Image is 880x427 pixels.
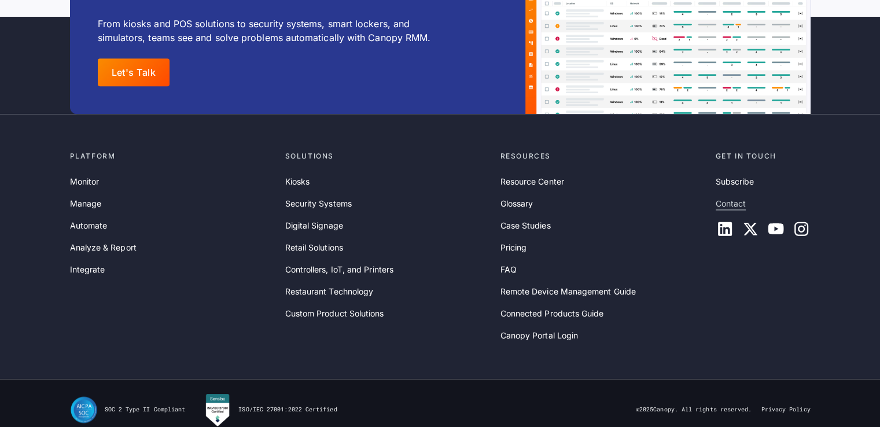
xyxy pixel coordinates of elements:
p: From kiosks and POS solutions to security systems, smart lockers, and simulators, teams see and s... [98,17,454,45]
span: 2025 [639,406,653,413]
div: v 4.0.25 [32,19,57,28]
a: Subscribe [716,175,754,188]
a: Privacy Policy [761,406,810,414]
div: Resources [500,151,706,161]
div: Platform [70,151,276,161]
a: Contact [716,197,746,210]
a: FAQ [500,263,517,276]
div: Get in touch [716,151,811,161]
a: Remote Device Management Guide [500,285,636,298]
div: Domain Overview [44,68,104,76]
a: Kiosks [285,175,310,188]
div: Domain: [DOMAIN_NAME] [30,30,127,39]
a: Digital Signage [285,219,343,232]
a: Integrate [70,263,105,276]
a: Pricing [500,241,527,254]
a: Manage [70,197,101,210]
div: Keywords by Traffic [128,68,195,76]
img: SOC II Type II Compliance Certification for Canopy Remote Device Management [70,396,98,424]
a: Controllers, IoT, and Printers [285,263,393,276]
a: Case Studies [500,219,551,232]
img: logo_orange.svg [19,19,28,28]
a: Restaurant Technology [285,285,374,298]
a: Let's Talk [98,58,170,86]
a: Analyze & Report [70,241,137,254]
img: website_grey.svg [19,30,28,39]
div: SOC 2 Type II Compliant [105,406,186,414]
a: Security Systems [285,197,352,210]
img: tab_keywords_by_traffic_grey.svg [115,67,124,76]
a: Retail Solutions [285,241,343,254]
div: Solutions [285,151,491,161]
img: tab_domain_overview_orange.svg [31,67,40,76]
a: Connected Products Guide [500,307,604,320]
a: Canopy Portal Login [500,329,579,342]
img: Canopy RMM is Sensiba Certified for ISO/IEC [204,393,231,426]
a: Glossary [500,197,533,210]
div: ISO/IEC 27001:2022 Certified [238,406,337,414]
div: © Canopy. All rights reserved. [636,406,752,414]
a: Automate [70,219,108,232]
a: Monitor [70,175,100,188]
a: Custom Product Solutions [285,307,384,320]
a: Resource Center [500,175,564,188]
